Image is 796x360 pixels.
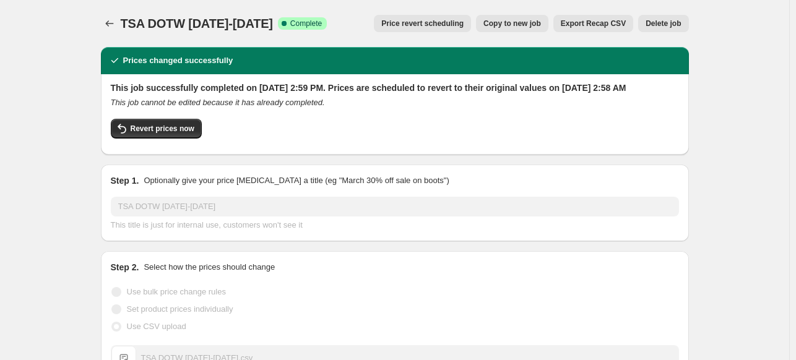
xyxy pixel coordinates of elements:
h2: Prices changed successfully [123,54,233,67]
span: Use CSV upload [127,322,186,331]
button: Price change jobs [101,15,118,32]
p: Optionally give your price [MEDICAL_DATA] a title (eg "March 30% off sale on boots") [144,174,449,187]
span: Copy to new job [483,19,541,28]
input: 30% off holiday sale [111,197,679,216]
span: Delete job [646,19,681,28]
span: Revert prices now [131,124,194,134]
button: Price revert scheduling [374,15,471,32]
button: Copy to new job [476,15,548,32]
span: TSA DOTW [DATE]-[DATE] [121,17,273,30]
h2: This job successfully completed on [DATE] 2:59 PM. Prices are scheduled to revert to their origin... [111,82,679,94]
h2: Step 2. [111,261,139,273]
h2: Step 1. [111,174,139,187]
span: Set product prices individually [127,304,233,314]
i: This job cannot be edited because it has already completed. [111,98,325,107]
span: This title is just for internal use, customers won't see it [111,220,303,229]
button: Revert prices now [111,119,202,139]
button: Delete job [638,15,688,32]
span: Complete [290,19,322,28]
span: Export Recap CSV [561,19,626,28]
span: Price revert scheduling [381,19,464,28]
p: Select how the prices should change [144,261,275,273]
button: Export Recap CSV [553,15,633,32]
span: Use bulk price change rules [127,287,226,296]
